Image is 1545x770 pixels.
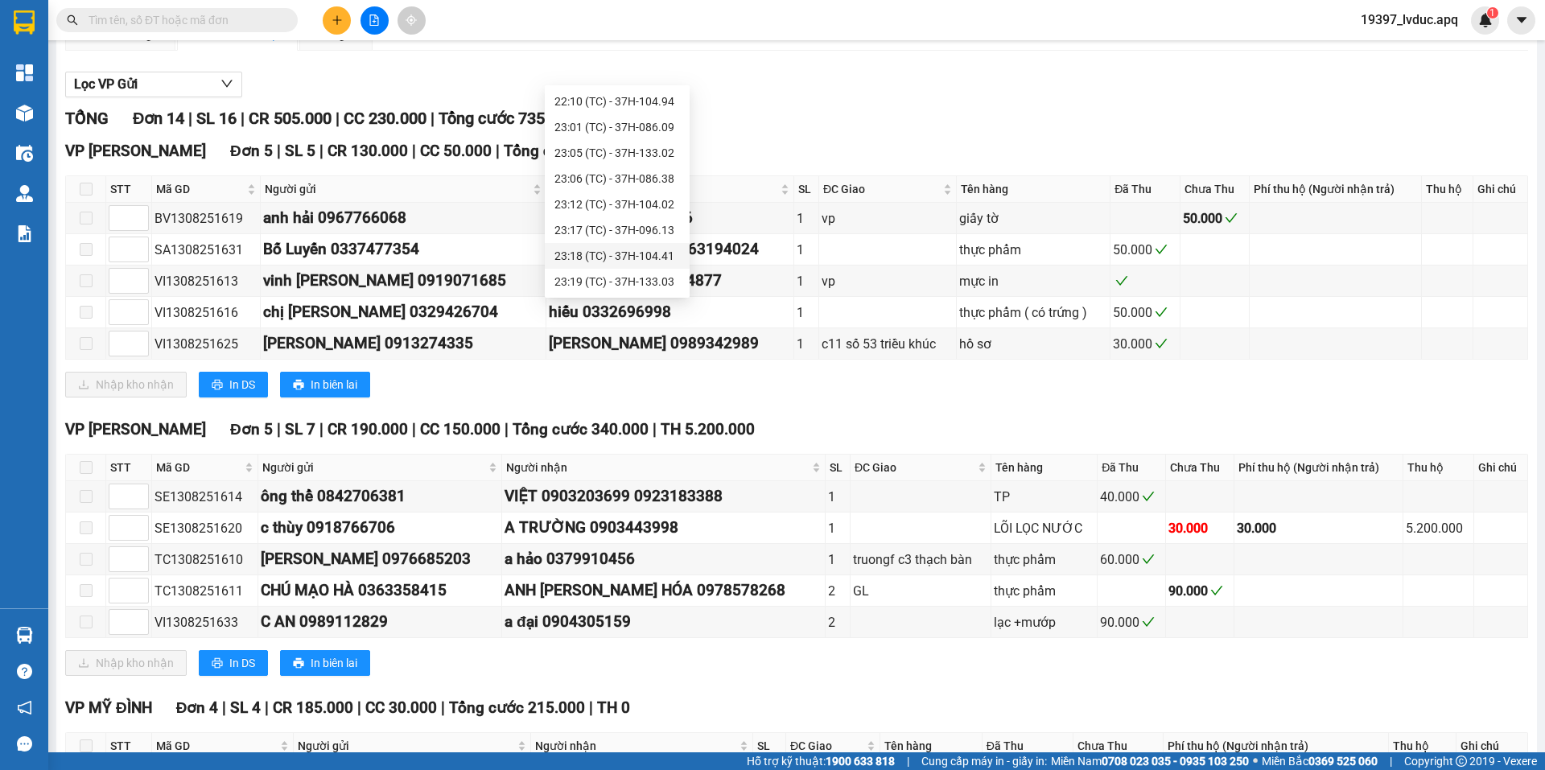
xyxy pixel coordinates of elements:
span: TỔNG [65,109,109,128]
strong: 1900 633 818 [826,755,895,768]
div: hồ sơ [959,334,1107,354]
div: chị [PERSON_NAME] 0329426704 [263,300,543,324]
span: plus [332,14,343,26]
button: plus [323,6,351,35]
div: TP [994,487,1094,507]
td: TC1308251610 [152,544,258,575]
button: downloadNhập kho nhận [65,650,187,676]
div: [PERSON_NAME] 0913274335 [263,331,543,356]
span: Mã GD [156,737,277,755]
div: anh hải 0967766068 [263,206,543,230]
div: thực phẩm ( có trứng ) [959,303,1107,323]
span: Người gửi [262,459,485,476]
th: Phí thu hộ (Người nhận trả) [1164,733,1389,760]
div: VI1308251613 [154,271,257,291]
strong: 0708 023 035 - 0935 103 250 [1102,755,1249,768]
span: Lọc VP Gửi [74,74,138,94]
span: CR 505.000 [249,109,332,128]
span: Người nhận [535,737,737,755]
div: c thùy 0918766706 [261,516,499,540]
span: Tổng cước 180.000 [504,142,640,160]
span: In DS [229,654,255,672]
span: CR 190.000 [328,420,408,439]
span: question-circle [17,664,32,679]
div: mực in [959,271,1107,291]
div: SE1308251614 [154,487,255,507]
img: warehouse-icon [16,145,33,162]
div: thực phẩm [994,581,1094,601]
td: BV1308251619 [152,203,261,234]
span: aim [406,14,417,26]
span: Miền Nam [1051,752,1249,770]
span: notification [17,700,32,715]
span: file-add [369,14,380,26]
th: SL [794,176,819,203]
span: | [277,142,281,160]
div: 90.000 [1168,581,1231,601]
th: Chưa Thu [1166,455,1234,481]
th: Thu hộ [1389,733,1456,760]
span: Miền Bắc [1262,752,1378,770]
span: In biên lai [311,376,357,393]
span: ⚪️ [1253,758,1258,764]
img: solution-icon [16,225,33,242]
div: C AN 0989112829 [261,610,499,634]
div: 23:12 (TC) - 37H-104.02 [554,196,680,213]
div: 23:06 (TC) - 37H-086.38 [554,170,680,187]
button: caret-down [1507,6,1535,35]
sup: 1 [1487,7,1498,19]
th: Đã Thu [1110,176,1180,203]
td: VI1308251616 [152,297,261,328]
span: Đơn 5 [230,142,273,160]
button: Lọc VP Gửi [65,72,242,97]
span: Mã GD [156,180,244,198]
span: SL 16 [196,109,237,128]
div: 30.000 [1237,518,1400,538]
span: check [1155,306,1168,319]
div: GL [853,581,988,601]
span: 19397_lvduc.apq [1348,10,1471,30]
span: | [441,698,445,717]
td: VI1308251625 [152,328,261,360]
span: | [277,420,281,439]
span: printer [293,657,304,670]
strong: 0369 525 060 [1308,755,1378,768]
span: | [653,420,657,439]
div: VIỆT 0903203699 0923183388 [505,484,822,509]
span: CC 50.000 [420,142,492,160]
span: CR 185.000 [273,698,353,717]
div: 23:01 (TC) - 37H-086.09 [554,118,680,136]
div: 23:18 (TC) - 37H-104.41 [554,247,680,265]
div: CHÚ MẠO HÀ 0363358415 [261,579,499,603]
span: | [319,420,323,439]
div: 22:10 (TC) - 37H-104.94 [554,93,680,110]
td: TC1308251611 [152,575,258,607]
span: Người gửi [298,737,514,755]
span: | [412,142,416,160]
div: VI1308251625 [154,334,257,354]
div: VI1308251616 [154,303,257,323]
th: Thu hộ [1403,455,1474,481]
span: | [907,752,909,770]
span: Mã GD [156,459,241,476]
div: 1 [797,334,816,354]
span: Tổng cước 735.000 [439,109,576,128]
span: SL 5 [285,142,315,160]
span: TH 5.200.000 [661,420,755,439]
span: SL 4 [230,698,261,717]
div: TC1308251611 [154,581,255,601]
div: A TRƯỜNG 0903443998 [505,516,822,540]
button: printerIn DS [199,650,268,676]
span: | [336,109,340,128]
button: file-add [360,6,389,35]
img: dashboard-icon [16,64,33,81]
div: SA1308251631 [154,240,257,260]
span: caret-down [1514,13,1529,27]
div: 30.000 [1168,518,1231,538]
span: printer [212,657,223,670]
span: ĐC Giao [855,459,974,476]
td: VI1308251633 [152,607,258,638]
span: check [1225,212,1238,224]
div: 5.200.000 [1406,518,1471,538]
div: thực phẩm [959,240,1107,260]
